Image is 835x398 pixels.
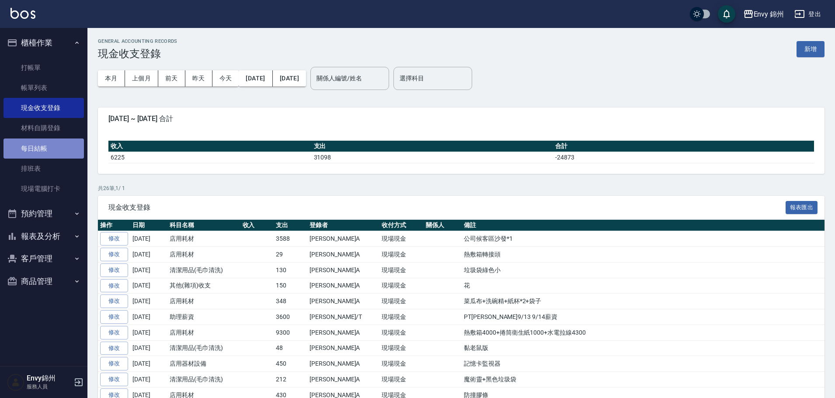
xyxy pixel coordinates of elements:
button: 客戶管理 [3,247,84,270]
td: 清潔用品(毛巾清洗) [167,262,240,278]
a: 每日結帳 [3,138,84,159]
td: 150 [274,278,307,294]
th: 收入 [108,141,312,152]
td: 212 [274,372,307,388]
img: Logo [10,8,35,19]
td: 現場現金 [379,231,424,247]
a: 帳單列表 [3,78,84,98]
td: 清潔用品(毛巾清洗) [167,340,240,356]
button: 預約管理 [3,202,84,225]
th: 收入 [240,220,274,231]
button: 報表及分析 [3,225,84,248]
td: 店用器材設備 [167,356,240,372]
div: Envy 錦州 [754,9,784,20]
td: 450 [274,356,307,372]
td: [PERSON_NAME]A [307,278,379,294]
td: 菜瓜布+洗碗精+紙杯*2+袋子 [462,294,825,309]
a: 現金收支登錄 [3,98,84,118]
a: 打帳單 [3,58,84,78]
button: 上個月 [125,70,158,87]
a: 修改 [100,373,128,386]
td: [PERSON_NAME]A [307,340,379,356]
a: 修改 [100,232,128,246]
a: 排班表 [3,159,84,179]
td: 3600 [274,309,307,325]
a: 修改 [100,357,128,370]
td: 熱敷箱轉接頭 [462,247,825,263]
td: [DATE] [130,325,167,340]
td: [DATE] [130,278,167,294]
a: 材料自購登錄 [3,118,84,138]
td: 魔術靈+黑色垃圾袋 [462,372,825,388]
td: [PERSON_NAME]/T [307,309,379,325]
th: 收付方式 [379,220,424,231]
th: 備註 [462,220,825,231]
td: 其他(雜項)收支 [167,278,240,294]
p: 服務人員 [27,383,71,391]
button: 櫃檯作業 [3,31,84,54]
th: 關係人 [424,220,462,231]
th: 支出 [312,141,553,152]
a: 修改 [100,263,128,277]
h3: 現金收支登錄 [98,48,177,60]
td: [PERSON_NAME]A [307,262,379,278]
td: 記憶卡監視器 [462,356,825,372]
td: 31098 [312,152,553,163]
td: 6225 [108,152,312,163]
td: [DATE] [130,294,167,309]
button: 新增 [797,41,825,57]
th: 支出 [274,220,307,231]
button: 登出 [791,6,825,22]
td: 現場現金 [379,278,424,294]
td: 現場現金 [379,356,424,372]
td: 現場現金 [379,309,424,325]
td: 助理薪資 [167,309,240,325]
a: 新增 [797,45,825,53]
button: 商品管理 [3,270,84,293]
button: 前天 [158,70,185,87]
th: 科目名稱 [167,220,240,231]
td: 店用耗材 [167,294,240,309]
td: 29 [274,247,307,263]
a: 修改 [100,294,128,308]
td: 黏老鼠版 [462,340,825,356]
td: 48 [274,340,307,356]
th: 日期 [130,220,167,231]
td: [DATE] [130,356,167,372]
td: 清潔用品(毛巾清洗) [167,372,240,388]
span: [DATE] ~ [DATE] 合計 [108,114,814,123]
a: 修改 [100,326,128,339]
td: [DATE] [130,340,167,356]
th: 合計 [553,141,814,152]
td: [DATE] [130,372,167,388]
a: 修改 [100,248,128,261]
button: [DATE] [239,70,272,87]
td: 公司候客區沙發*1 [462,231,825,247]
button: save [718,5,735,23]
td: 店用耗材 [167,247,240,263]
td: 現場現金 [379,294,424,309]
td: [PERSON_NAME]A [307,356,379,372]
td: [PERSON_NAME]A [307,231,379,247]
a: 現場電腦打卡 [3,179,84,199]
td: 店用耗材 [167,231,240,247]
td: 現場現金 [379,372,424,388]
td: 130 [274,262,307,278]
td: [PERSON_NAME]A [307,325,379,340]
button: 昨天 [185,70,212,87]
td: 垃圾袋綠色小 [462,262,825,278]
td: 熱敷箱4000+捲筒衛生紙1000+水電拉線4300 [462,325,825,340]
td: [PERSON_NAME]A [307,294,379,309]
td: 現場現金 [379,262,424,278]
button: [DATE] [273,70,306,87]
a: 修改 [100,342,128,355]
td: PT[PERSON_NAME]9/13 9/14薪資 [462,309,825,325]
td: 花 [462,278,825,294]
button: Envy 錦州 [740,5,788,23]
td: 348 [274,294,307,309]
td: [DATE] [130,247,167,263]
a: 修改 [100,279,128,293]
td: [DATE] [130,262,167,278]
a: 修改 [100,310,128,324]
td: 3588 [274,231,307,247]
